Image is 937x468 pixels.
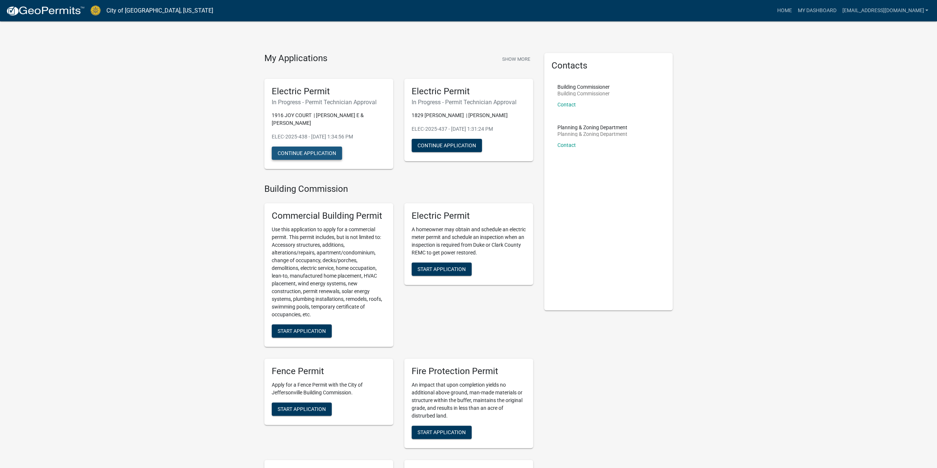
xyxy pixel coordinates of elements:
[412,426,472,439] button: Start Application
[795,4,839,18] a: My Dashboard
[272,226,386,319] p: Use this application to apply for a commercial permit. This permit includes, but is not limited t...
[499,53,533,65] button: Show More
[272,402,332,416] button: Start Application
[412,86,526,97] h5: Electric Permit
[412,263,472,276] button: Start Application
[412,139,482,152] button: Continue Application
[272,147,342,160] button: Continue Application
[418,429,466,435] span: Start Application
[412,99,526,106] h6: In Progress - Permit Technician Approval
[418,266,466,272] span: Start Application
[272,86,386,97] h5: Electric Permit
[272,99,386,106] h6: In Progress - Permit Technician Approval
[264,184,533,194] h4: Building Commission
[278,406,326,412] span: Start Application
[774,4,795,18] a: Home
[412,112,526,119] p: 1829 [PERSON_NAME] | [PERSON_NAME]
[272,366,386,377] h5: Fence Permit
[552,60,666,71] h5: Contacts
[412,125,526,133] p: ELEC-2025-437 - [DATE] 1:31:24 PM
[557,125,627,130] p: Planning & Zoning Department
[272,133,386,141] p: ELEC-2025-438 - [DATE] 1:34:56 PM
[412,366,526,377] h5: Fire Protection Permit
[557,84,610,89] p: Building Commissioner
[412,381,526,420] p: An impact that upon completion yields no additional above ground, man-made materials or structure...
[106,4,213,17] a: City of [GEOGRAPHIC_DATA], [US_STATE]
[91,6,101,15] img: City of Jeffersonville, Indiana
[272,112,386,127] p: 1916 JOY COURT | [PERSON_NAME] E & [PERSON_NAME]
[412,226,526,257] p: A homeowner may obtain and schedule an electric meter permit and schedule an inspection when an i...
[272,211,386,221] h5: Commercial Building Permit
[557,91,610,96] p: Building Commissioner
[272,324,332,338] button: Start Application
[839,4,931,18] a: [EMAIL_ADDRESS][DOMAIN_NAME]
[557,142,576,148] a: Contact
[557,131,627,137] p: Planning & Zoning Department
[278,328,326,334] span: Start Application
[412,211,526,221] h5: Electric Permit
[264,53,327,64] h4: My Applications
[557,102,576,108] a: Contact
[272,381,386,397] p: Apply for a Fence Permit with the City of Jeffersonville Building Commission.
